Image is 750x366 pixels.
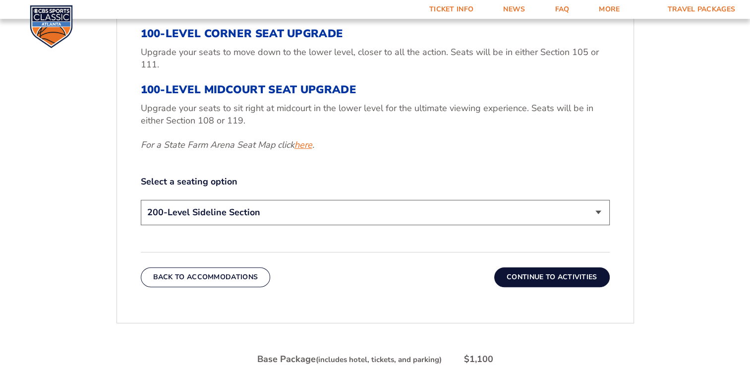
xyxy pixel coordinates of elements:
a: here [294,139,312,151]
button: Continue To Activities [494,267,610,287]
em: For a State Farm Arena Seat Map click . [141,139,314,151]
small: (includes hotel, tickets, and parking) [316,355,442,365]
h3: 100-Level Corner Seat Upgrade [141,27,610,40]
div: $1,100 [464,353,493,366]
p: Upgrade your seats to sit right at midcourt in the lower level for the ultimate viewing experienc... [141,102,610,127]
button: Back To Accommodations [141,267,271,287]
img: CBS Sports Classic [30,5,73,48]
h3: 100-Level Midcourt Seat Upgrade [141,83,610,96]
div: Base Package [257,353,442,366]
label: Select a seating option [141,176,610,188]
p: Upgrade your seats to move down to the lower level, closer to all the action. Seats will be in ei... [141,46,610,71]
